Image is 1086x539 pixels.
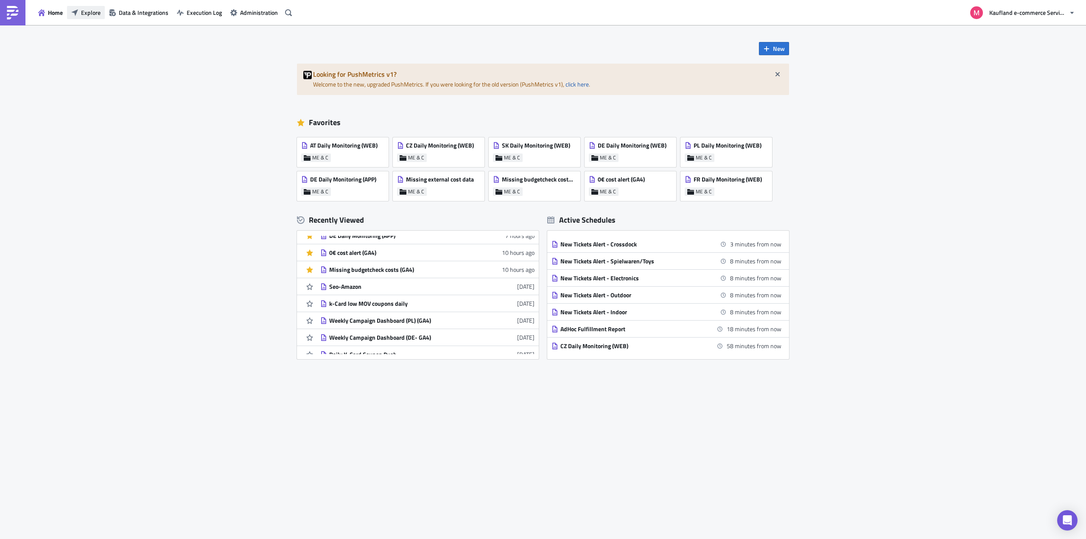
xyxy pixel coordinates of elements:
h5: Looking for PushMetrics v1? [313,71,783,78]
span: DE Daily Monitoring (WEB) [598,142,666,149]
button: Administration [226,6,282,19]
div: 0€ cost alert (GA4) [329,249,478,257]
button: Data & Integrations [105,6,173,19]
span: PL Daily Monitoring (WEB) [694,142,761,149]
span: CZ Daily Monitoring (WEB) [406,142,474,149]
div: New Tickets Alert - Crossdock [560,240,709,248]
span: ME & C [312,188,328,195]
span: ME & C [504,154,520,161]
time: 2025-08-12T09:57:47Z [517,282,535,291]
a: AdHoc Fulfillment Report18 minutes from now [551,321,781,337]
div: New Tickets Alert - Indoor [560,308,709,316]
a: k-Card low MOV coupons daily[DATE] [320,295,535,312]
span: ME & C [696,154,712,161]
span: Home [48,8,63,17]
div: Weekly Campaign Dashboard (PL) (GA4) [329,317,478,324]
div: New Tickets Alert - Electronics [560,274,709,282]
a: Seo-Amazon[DATE] [320,278,535,295]
span: DE Daily Monitoring (APP) [310,176,376,183]
span: Execution Log [187,8,222,17]
a: DE Daily Monitoring (APP)7 hours ago [320,227,535,244]
div: Missing budgetcheck costs (GA4) [329,266,478,274]
div: New Tickets Alert - Outdoor [560,291,709,299]
button: Home [34,6,67,19]
span: ME & C [408,188,424,195]
time: 2025-08-15 19:00 [730,290,781,299]
div: Daily K-Card Coupon Push [329,351,478,358]
a: New Tickets Alert - Outdoor8 minutes from now [551,287,781,303]
a: Missing budgetcheck costs (GA4)10 hours ago [320,261,535,278]
a: DE Daily Monitoring (WEB)ME & C [585,133,680,167]
time: 2025-08-01T12:08:15Z [517,350,535,359]
div: Open Intercom Messenger [1057,510,1078,531]
a: 0€ cost alert (GA4)ME & C [585,167,680,201]
span: ME & C [600,188,616,195]
time: 2025-08-15T06:50:42Z [502,265,535,274]
a: FR Daily Monitoring (WEB)ME & C [680,167,776,201]
a: New Tickets Alert - Crossdock3 minutes from now [551,236,781,252]
span: ME & C [696,188,712,195]
div: Favorites [297,116,789,129]
a: Weekly Campaign Dashboard (PL) (GA4)[DATE] [320,312,535,329]
div: AdHoc Fulfillment Report [560,325,709,333]
time: 2025-08-15 19:10 [727,324,781,333]
span: SK Daily Monitoring (WEB) [502,142,570,149]
button: Kaufland e-commerce Services GmbH & Co. KG [965,3,1080,22]
a: Missing budgetcheck costs (GA4)ME & C [489,167,585,201]
img: Avatar [969,6,984,20]
a: Daily K-Card Coupon Push[DATE] [320,346,535,363]
div: Active Schedules [547,215,616,225]
a: Weekly Campaign Dashboard (DE- GA4)[DATE] [320,329,535,346]
a: SK Daily Monitoring (WEB)ME & C [489,133,585,167]
a: New Tickets Alert - Spielwaren/Toys8 minutes from now [551,253,781,269]
button: New [759,42,789,55]
span: New [773,44,785,53]
time: 2025-08-15 18:55 [730,240,781,249]
span: Kaufland e-commerce Services GmbH & Co. KG [989,8,1066,17]
a: CZ Daily Monitoring (WEB)58 minutes from now [551,338,781,354]
span: FR Daily Monitoring (WEB) [694,176,762,183]
span: Administration [240,8,278,17]
time: 2025-08-15 19:50 [727,341,781,350]
a: New Tickets Alert - Electronics8 minutes from now [551,270,781,286]
div: New Tickets Alert - Spielwaren/Toys [560,257,709,265]
span: ME & C [600,154,616,161]
div: Seo-Amazon [329,283,478,290]
time: 2025-08-11T15:15:40Z [517,316,535,325]
span: Explore [81,8,101,17]
time: 2025-08-15 19:00 [730,307,781,316]
a: click here [565,80,589,89]
div: CZ Daily Monitoring (WEB) [560,342,709,350]
button: Execution Log [173,6,226,19]
a: CZ Daily Monitoring (WEB)ME & C [393,133,489,167]
div: Welcome to the new, upgraded PushMetrics. If you were looking for the old version (PushMetrics v1... [297,64,789,95]
a: New Tickets Alert - Indoor8 minutes from now [551,304,781,320]
time: 2025-08-11T15:20:43Z [517,299,535,308]
span: Data & Integrations [119,8,168,17]
time: 2025-08-15 19:00 [730,274,781,282]
time: 2025-08-15 19:00 [730,257,781,265]
span: ME & C [312,154,328,161]
img: PushMetrics [6,6,20,20]
span: ME & C [504,188,520,195]
time: 2025-08-15T07:16:23Z [502,248,535,257]
button: Explore [67,6,105,19]
a: 0€ cost alert (GA4)10 hours ago [320,244,535,261]
a: DE Daily Monitoring (APP)ME & C [297,167,393,201]
a: Missing external cost dataME & C [393,167,489,201]
time: 2025-08-11T15:12:59Z [517,333,535,342]
div: k-Card low MOV coupons daily [329,300,478,307]
span: AT Daily Monitoring (WEB) [310,142,378,149]
div: Weekly Campaign Dashboard (DE- GA4) [329,334,478,341]
a: AT Daily Monitoring (WEB)ME & C [297,133,393,167]
span: 0€ cost alert (GA4) [598,176,645,183]
div: DE Daily Monitoring (APP) [329,232,478,240]
a: PL Daily Monitoring (WEB)ME & C [680,133,776,167]
span: Missing external cost data [406,176,474,183]
span: Missing budgetcheck costs (GA4) [502,176,576,183]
